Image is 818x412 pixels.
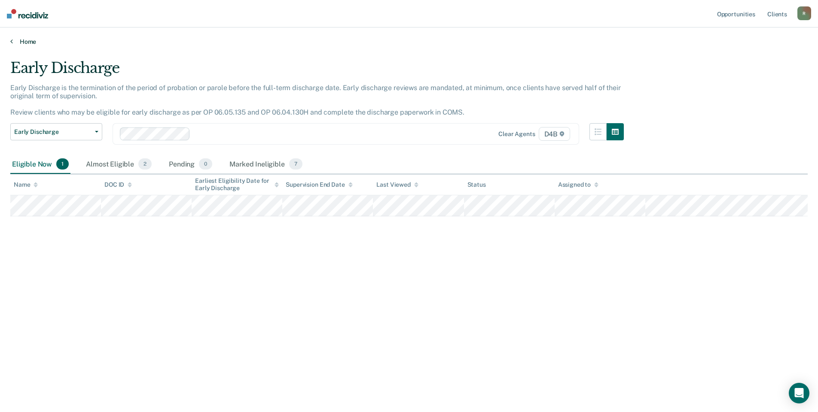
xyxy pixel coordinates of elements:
div: Almost Eligible2 [84,155,153,174]
p: Early Discharge is the termination of the period of probation or parole before the full-term disc... [10,84,620,117]
div: Last Viewed [376,181,418,188]
div: Eligible Now1 [10,155,70,174]
div: Supervision End Date [286,181,352,188]
span: 7 [289,158,302,170]
a: Home [10,38,808,45]
span: 1 [56,158,69,170]
div: Pending0 [167,155,214,174]
div: Marked Ineligible7 [228,155,304,174]
img: Recidiviz [7,9,48,18]
div: Open Intercom Messenger [789,383,809,403]
span: D4B [539,127,570,141]
div: Early Discharge [10,59,624,84]
div: Status [467,181,486,188]
button: Early Discharge [10,123,102,140]
div: DOC ID [104,181,132,188]
button: R [797,6,811,20]
div: Name [14,181,38,188]
span: 0 [199,158,212,170]
span: 2 [138,158,152,170]
span: Early Discharge [14,128,92,136]
div: Clear agents [498,130,535,138]
div: Earliest Eligibility Date for Early Discharge [195,177,279,192]
div: Assigned to [558,181,598,188]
